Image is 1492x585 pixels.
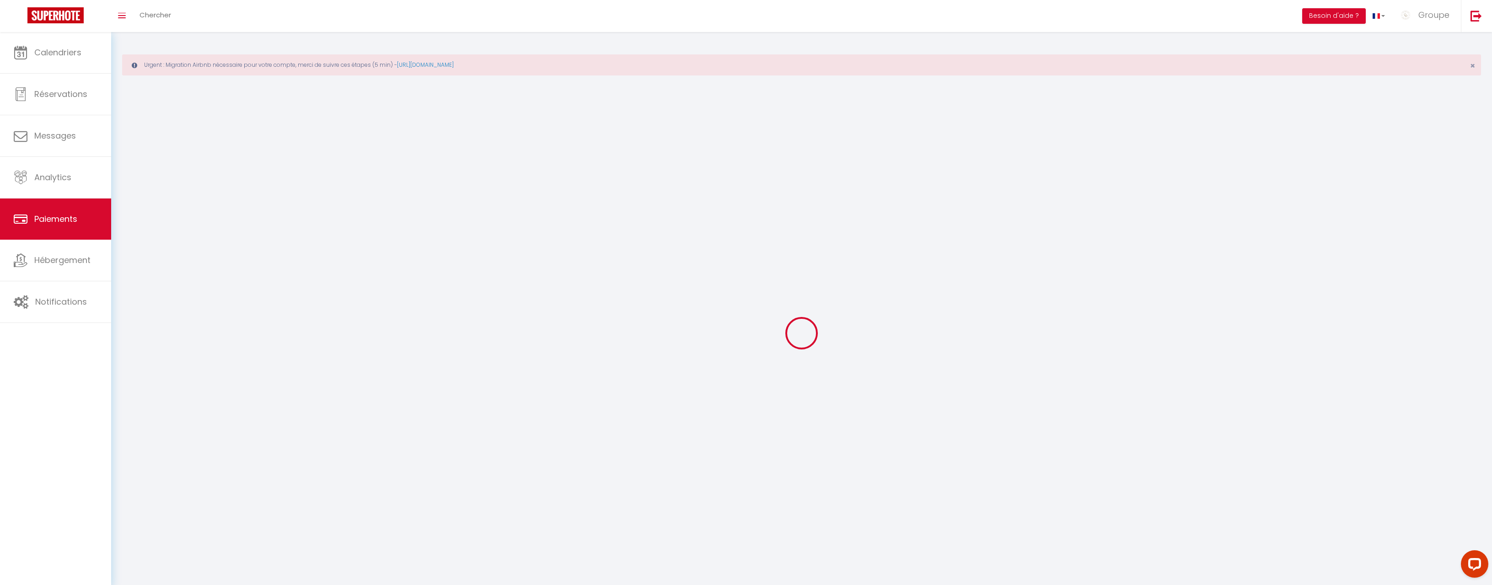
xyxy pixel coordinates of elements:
button: Besoin d'aide ? [1302,8,1366,24]
iframe: LiveChat chat widget [1454,547,1492,585]
div: Urgent : Migration Airbnb nécessaire pour votre compte, merci de suivre ces étapes (5 min) - [122,54,1481,75]
span: Analytics [34,172,71,183]
img: logout [1471,10,1482,21]
button: Close [1470,62,1475,70]
img: Super Booking [27,7,84,23]
span: Réservations [34,88,87,100]
img: ... [1399,8,1412,22]
span: Messages [34,130,76,141]
span: Groupe [1418,9,1449,21]
span: Chercher [140,10,171,20]
span: Hébergement [34,254,91,266]
span: Paiements [34,213,77,225]
span: × [1470,60,1475,71]
a: [URL][DOMAIN_NAME] [397,61,454,69]
span: Notifications [35,296,87,307]
span: Calendriers [34,47,81,58]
